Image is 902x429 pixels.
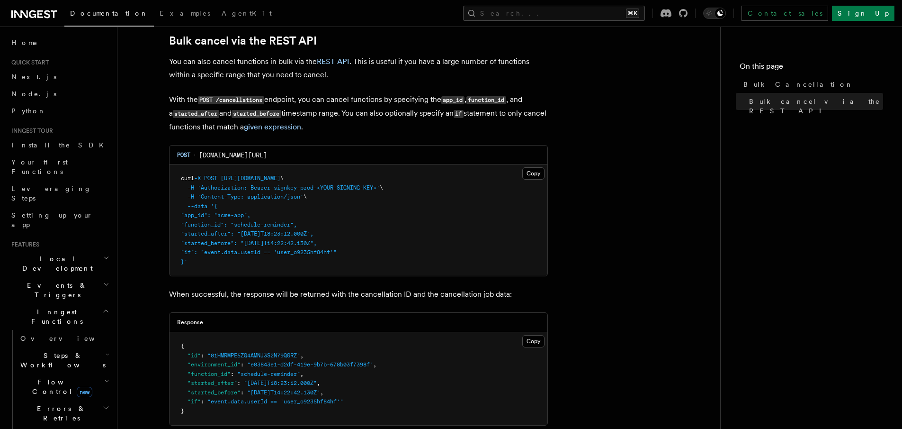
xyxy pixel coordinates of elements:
[8,154,111,180] a: Your first Functions
[17,404,103,423] span: Errors & Retries
[181,258,188,265] span: }'
[8,254,103,273] span: Local Development
[188,398,201,405] span: "if"
[741,6,828,21] a: Contact sales
[188,371,231,377] span: "function_id"
[522,167,545,180] button: Copy
[703,8,726,19] button: Toggle dark mode
[11,185,91,202] span: Leveraging Steps
[373,361,376,368] span: ,
[181,408,184,414] span: }
[237,371,300,377] span: "schedule-reminder"
[8,180,111,207] a: Leveraging Steps
[454,110,464,118] code: if
[11,38,38,47] span: Home
[77,387,92,397] span: new
[320,389,323,396] span: ,
[188,361,241,368] span: "environment_id"
[221,175,280,182] span: [URL][DOMAIN_NAME]
[280,175,284,182] span: \
[169,34,317,47] a: Bulk cancel via the REST API
[237,380,241,386] span: :
[216,3,277,26] a: AgentKit
[8,85,111,102] a: Node.js
[70,9,148,17] span: Documentation
[11,141,109,149] span: Install the SDK
[160,9,210,17] span: Examples
[466,96,506,104] code: function_id
[201,352,204,359] span: :
[8,303,111,330] button: Inngest Functions
[17,330,111,347] a: Overview
[244,122,301,131] a: given expression
[177,319,203,326] h3: Response
[11,107,46,115] span: Python
[8,250,111,277] button: Local Development
[11,73,56,81] span: Next.js
[8,241,39,248] span: Features
[181,343,184,349] span: {
[441,96,464,104] code: app_id
[181,221,297,228] span: "function_id": "schedule-reminder",
[304,193,307,200] span: \
[177,151,190,159] span: POST
[181,230,313,237] span: "started_after": "[DATE]T18:23:12.000Z",
[17,374,111,400] button: Flow Controlnew
[64,3,154,27] a: Documentation
[20,335,118,342] span: Overview
[169,288,548,301] p: When successful, the response will be returned with the cancellation ID and the cancellation job ...
[201,398,204,405] span: :
[197,184,380,191] span: 'Authorization: Bearer signkey-prod-<YOUR-SIGNING-KEY>'
[198,96,264,104] code: POST /cancellations
[169,93,548,134] p: With the endpoint, you can cancel functions by specifying the , , and a and timestamp range. You ...
[204,175,217,182] span: POST
[169,55,548,82] p: You can also cancel functions in bulk via the . This is useful if you have a large number of func...
[8,68,111,85] a: Next.js
[300,371,304,377] span: ,
[188,389,241,396] span: "started_before"
[8,59,49,66] span: Quick start
[380,184,383,191] span: \
[8,281,103,300] span: Events & Triggers
[832,6,894,21] a: Sign Up
[17,351,106,370] span: Steps & Workflows
[244,380,317,386] span: "[DATE]T18:23:12.000Z"
[154,3,216,26] a: Examples
[197,193,304,200] span: 'Content-Type: application/json'
[8,307,102,326] span: Inngest Functions
[463,6,645,21] button: Search...⌘K
[247,389,320,396] span: "[DATE]T14:22:42.130Z"
[181,249,277,256] span: "if": "event.data.userId == '
[300,352,304,359] span: ,
[17,400,111,427] button: Errors & Retries
[8,277,111,303] button: Events & Triggers
[207,398,343,405] span: "event.data.userId == 'user_o9235hf84hf'"
[194,175,201,182] span: -X
[188,184,194,191] span: -H
[8,102,111,119] a: Python
[188,193,194,200] span: -H
[181,212,250,219] span: "app_id": "acme-app",
[8,127,53,135] span: Inngest tour
[188,203,207,210] span: --data
[181,175,194,182] span: curl
[222,9,272,17] span: AgentKit
[17,347,111,374] button: Steps & Workflows
[740,61,883,76] h4: On this page
[173,110,219,118] code: started_after
[188,352,201,359] span: "id"
[11,158,68,175] span: Your first Functions
[241,389,244,396] span: :
[247,361,373,368] span: "e03843e1-d2df-419e-9b7b-678b03f7398f"
[181,240,317,246] span: "started_before": "[DATE]T14:22:42.130Z",
[317,57,349,66] a: REST API
[626,9,639,18] kbd: ⌘K
[199,150,267,160] span: [DOMAIN_NAME][URL]
[207,352,300,359] span: "01HMRMPE5ZQ4AMNJ3S2N79QGRZ"
[277,249,330,256] span: user_o9235hf84hf
[745,93,883,119] a: Bulk cancel via the REST API
[11,90,56,98] span: Node.js
[188,380,237,386] span: "started_after"
[522,335,545,347] button: Copy
[740,76,883,93] a: Bulk Cancellation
